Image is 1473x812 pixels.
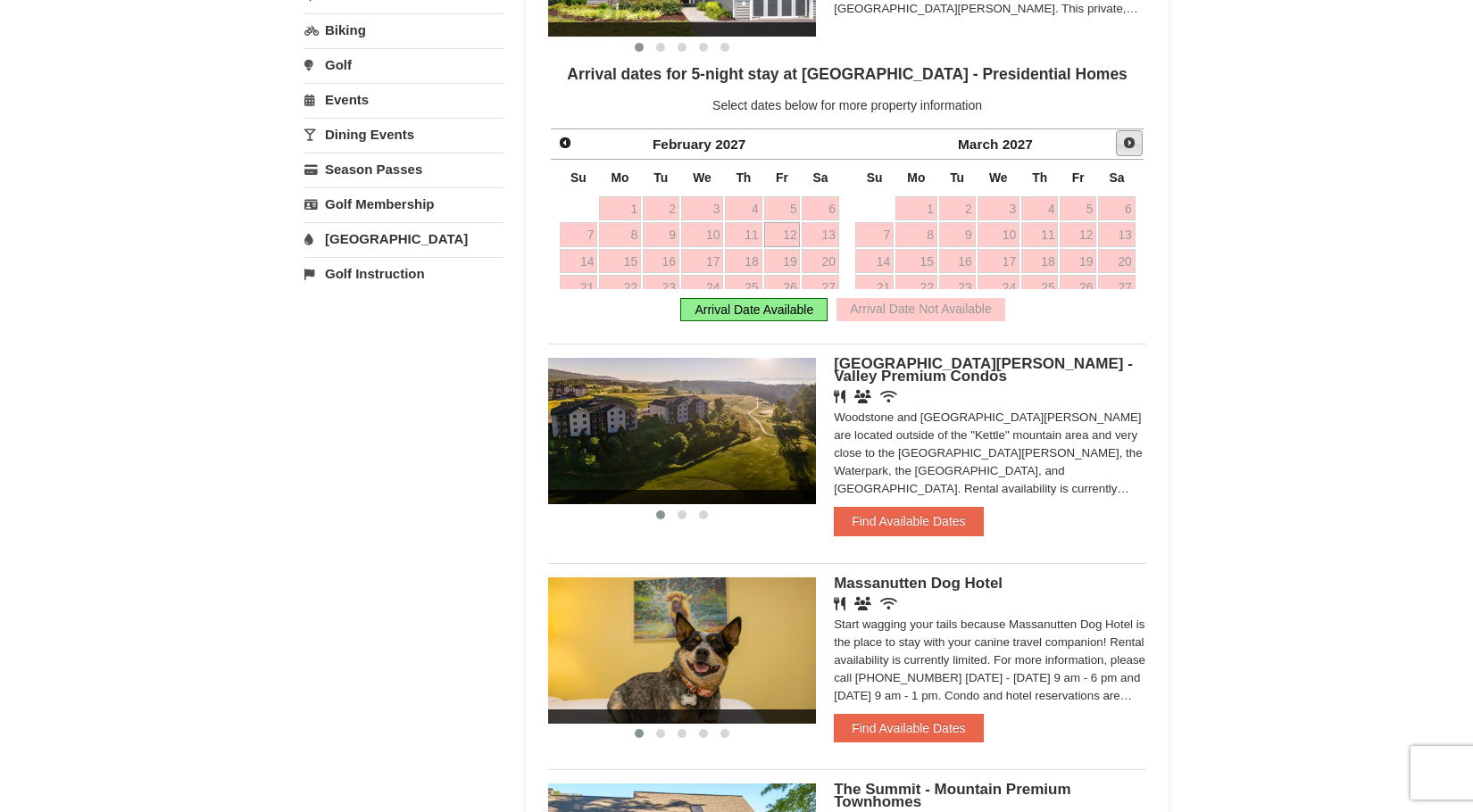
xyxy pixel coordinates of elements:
a: 4 [725,196,761,221]
a: Golf Membership [304,187,503,220]
a: 18 [1021,249,1058,274]
span: March [958,137,998,152]
i: Restaurant [834,390,845,403]
a: 18 [725,249,761,274]
div: Arrival Date Not Available [836,298,1004,321]
i: Wireless Internet (free) [880,597,897,610]
a: 7 [855,222,894,247]
a: 8 [599,222,641,247]
a: 15 [599,249,641,274]
a: 11 [1021,222,1058,247]
a: 21 [560,275,598,300]
span: 2027 [1003,137,1033,152]
span: Prev [558,136,572,150]
a: 2 [939,196,976,221]
a: 19 [764,249,801,274]
a: 25 [1021,275,1058,300]
a: 22 [599,275,641,300]
a: 20 [1098,249,1135,274]
a: 19 [1060,249,1096,274]
a: 20 [802,249,838,274]
i: Banquet Facilities [854,597,871,610]
span: The Summit - Mountain Premium Townhomes [834,781,1070,810]
a: 5 [764,196,801,221]
span: Tuesday [950,170,964,185]
a: 1 [599,196,641,221]
a: 10 [978,222,1020,247]
i: Restaurant [834,597,845,610]
a: Next [1116,130,1143,157]
span: Select dates below for more property information [712,98,982,112]
h4: Arrival dates for 5-night stay at [GEOGRAPHIC_DATA] - Presidential Homes [548,65,1146,83]
a: 13 [802,222,838,247]
span: 2027 [715,137,745,152]
a: 10 [681,222,724,247]
a: Golf Instruction [304,257,503,290]
span: Massanutten Dog Hotel [834,575,1003,592]
a: [GEOGRAPHIC_DATA] [304,222,503,255]
a: 17 [978,249,1020,274]
span: February [653,137,712,152]
a: Prev [553,131,578,156]
button: Find Available Dates [834,507,983,535]
span: Wednesday [693,170,712,185]
a: 23 [939,275,976,300]
a: 14 [855,249,894,274]
span: Thursday [1032,170,1047,185]
a: 7 [560,222,598,247]
a: 6 [802,196,838,221]
a: 12 [1060,222,1096,247]
a: 24 [681,275,724,300]
div: Start wagging your tails because Massanutten Dog Hotel is the place to stay with your canine trav... [834,616,1146,705]
span: [GEOGRAPHIC_DATA][PERSON_NAME] - Valley Premium Condos [834,355,1133,385]
a: 4 [1021,196,1058,221]
div: Arrival Date Available [680,298,828,321]
a: Biking [304,13,503,46]
a: 9 [643,222,679,247]
a: 22 [895,275,937,300]
a: Season Passes [304,153,503,186]
span: Wednesday [989,170,1008,185]
span: Friday [1072,170,1085,185]
span: Sunday [867,170,883,185]
i: Wireless Internet (free) [880,390,897,403]
span: Monday [907,170,925,185]
span: Friday [776,170,788,185]
a: 21 [855,275,894,300]
a: 17 [681,249,724,274]
a: 6 [1098,196,1135,221]
a: Golf [304,48,503,81]
a: 16 [939,249,976,274]
a: 8 [895,222,937,247]
span: Sunday [570,170,587,185]
a: 3 [681,196,724,221]
a: 25 [725,275,761,300]
span: Monday [612,170,629,185]
a: 2 [643,196,679,221]
a: 14 [560,249,598,274]
a: 27 [802,275,838,300]
span: Next [1122,136,1136,150]
button: Find Available Dates [834,714,983,742]
a: 13 [1098,222,1135,247]
a: 5 [1060,196,1096,221]
a: 27 [1098,275,1135,300]
span: Saturday [813,170,828,185]
a: 16 [643,249,679,274]
span: Thursday [736,170,751,185]
a: 11 [725,222,761,247]
a: 23 [643,275,679,300]
a: 1 [895,196,937,221]
a: Events [304,83,503,116]
a: Dining Events [304,118,503,151]
a: 24 [978,275,1020,300]
a: 3 [978,196,1020,221]
span: Tuesday [653,170,668,185]
a: 12 [764,222,801,247]
a: 26 [764,275,801,300]
a: 9 [939,222,976,247]
a: 26 [1060,275,1096,300]
a: 15 [895,249,937,274]
span: Saturday [1109,170,1124,185]
i: Banquet Facilities [854,390,871,403]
